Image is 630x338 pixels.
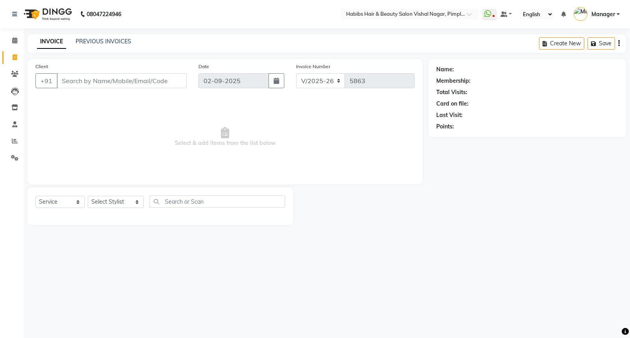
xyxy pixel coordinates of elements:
[35,98,415,176] span: Select & add items from the list below
[150,195,285,208] input: Search or Scan
[87,3,121,25] b: 08047224946
[436,123,454,131] div: Points:
[57,73,187,88] input: Search by Name/Mobile/Email/Code
[436,111,463,119] div: Last Visit:
[587,37,615,50] button: Save
[436,77,471,85] div: Membership:
[198,63,209,70] label: Date
[76,38,131,45] a: PREVIOUS INVOICES
[436,88,467,97] div: Total Visits:
[591,10,615,19] span: Manager
[539,37,584,50] button: Create New
[436,100,469,108] div: Card on file:
[35,73,57,88] button: +91
[20,3,74,25] img: logo
[37,35,66,49] a: INVOICE
[35,63,48,70] label: Client
[574,7,587,21] img: Manager
[296,63,330,70] label: Invoice Number
[436,65,454,74] div: Name:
